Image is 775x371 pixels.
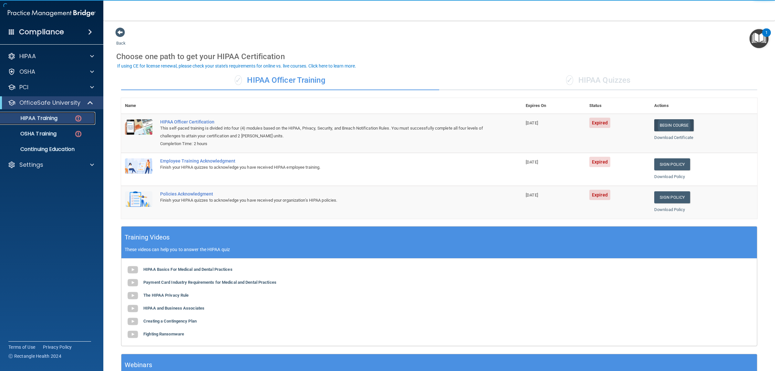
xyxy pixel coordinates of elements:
div: Choose one path to get your HIPAA Certification [116,47,762,66]
b: Payment Card Industry Requirements for Medical and Dental Practices [143,280,276,285]
a: Download Policy [654,174,685,179]
img: gray_youtube_icon.38fcd6cc.png [126,289,139,302]
p: OfficeSafe University [19,99,80,107]
a: Privacy Policy [43,344,72,350]
a: HIPAA Officer Certification [160,119,490,124]
div: Employee Training Acknowledgment [160,158,490,164]
p: PCI [19,83,28,91]
img: gray_youtube_icon.38fcd6cc.png [126,315,139,328]
a: Begin Course [654,119,694,131]
p: OSHA [19,68,36,76]
div: This self-paced training is divided into four (4) modules based on the HIPAA, Privacy, Security, ... [160,124,490,140]
a: OfficeSafe University [8,99,94,107]
div: Completion Time: 2 hours [160,140,490,148]
a: Back [116,33,126,46]
a: Sign Policy [654,191,690,203]
span: ✓ [566,75,573,85]
div: 1 [765,33,768,41]
span: [DATE] [526,121,538,125]
div: HIPAA Quizzes [439,71,757,90]
h5: Webinars [125,359,152,371]
span: [DATE] [526,193,538,197]
div: Policies Acknowledgment [160,191,490,196]
button: If using CE for license renewal, please check your state's requirements for online vs. live cours... [116,63,357,69]
p: HIPAA Training [4,115,57,122]
a: Settings [8,161,94,169]
p: Settings [19,161,43,169]
a: Download Certificate [654,135,693,140]
span: Expired [589,157,610,167]
b: Fighting Ransomware [143,332,184,336]
div: Finish your HIPAA quizzes to acknowledge you have received your organization’s HIPAA policies. [160,196,490,204]
b: The HIPAA Privacy Rule [143,293,189,298]
a: PCI [8,83,94,91]
a: OSHA [8,68,94,76]
div: Finish your HIPAA quizzes to acknowledge you have received HIPAA employee training. [160,164,490,171]
h5: Training Videos [125,232,170,243]
span: Ⓒ Rectangle Health 2024 [8,353,61,359]
a: HIPAA [8,52,94,60]
p: These videos can help you to answer the HIPAA quiz [125,247,754,252]
b: Creating a Contingency Plan [143,319,197,323]
p: HIPAA [19,52,36,60]
img: danger-circle.6113f641.png [74,130,82,138]
span: ✓ [235,75,242,85]
th: Expires On [522,98,585,114]
a: Sign Policy [654,158,690,170]
button: Open Resource Center, 1 new notification [749,29,769,48]
th: Actions [650,98,757,114]
b: HIPAA Basics For Medical and Dental Practices [143,267,232,272]
img: gray_youtube_icon.38fcd6cc.png [126,328,139,341]
span: Expired [589,118,610,128]
h4: Compliance [19,27,64,37]
div: If using CE for license renewal, please check your state's requirements for online vs. live cours... [117,64,356,68]
img: danger-circle.6113f641.png [74,114,82,122]
th: Status [585,98,650,114]
p: Continuing Education [4,146,92,153]
img: PMB logo [8,7,96,20]
span: [DATE] [526,160,538,164]
span: Expired [589,190,610,200]
div: HIPAA Officer Training [121,71,439,90]
a: Terms of Use [8,344,35,350]
p: OSHA Training [4,131,57,137]
img: gray_youtube_icon.38fcd6cc.png [126,276,139,289]
img: gray_youtube_icon.38fcd6cc.png [126,302,139,315]
th: Name [121,98,156,114]
img: gray_youtube_icon.38fcd6cc.png [126,263,139,276]
a: Download Policy [654,207,685,212]
b: HIPAA and Business Associates [143,306,204,311]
